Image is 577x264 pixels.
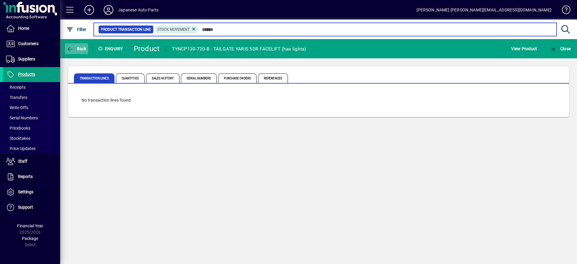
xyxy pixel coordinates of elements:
[18,26,29,31] span: Home
[417,5,551,15] div: [PERSON_NAME] [PERSON_NAME][EMAIL_ADDRESS][DOMAIN_NAME]
[66,46,87,51] span: Back
[155,26,199,33] mat-chip: Product Transaction Type: Stock movement
[548,43,572,54] button: Close
[3,154,60,169] a: Staff
[181,73,217,83] span: Serial Numbers
[6,105,28,110] span: Write Offs
[3,103,60,113] a: Write Offs
[543,43,577,54] app-page-header-button: Close enquiry
[75,91,562,109] div: No transaction lines found
[172,44,306,54] div: TYNCP130-720-B - TAILGATE YARIS 5DR FACELIFT (has lights)
[557,1,569,21] a: Knowledge Base
[510,43,539,54] button: View Product
[3,143,60,154] a: Price Updates
[3,36,60,51] a: Customers
[218,73,257,83] span: Purchase Orders
[18,41,38,46] span: Customers
[6,146,35,151] span: Price Updates
[18,205,33,210] span: Support
[3,21,60,36] a: Home
[18,57,35,61] span: Suppliers
[3,123,60,133] a: Pricebooks
[116,73,145,83] span: Quantities
[3,133,60,143] a: Stocktakes
[3,113,60,123] a: Serial Numbers
[80,5,99,15] button: Add
[258,73,288,83] span: References
[118,5,158,15] div: Japanese Auto Parts
[6,126,30,130] span: Pricebooks
[65,24,88,35] button: Filter
[60,43,93,54] app-page-header-button: Back
[65,43,88,54] button: Back
[18,174,33,179] span: Reports
[3,169,60,184] a: Reports
[99,5,118,15] button: Profile
[157,27,190,32] span: Stock movement
[6,115,38,120] span: Serial Numbers
[66,27,87,32] span: Filter
[17,223,43,228] span: Financial Year
[101,26,151,32] span: Product Transaction Line
[74,73,114,83] span: Transaction Lines
[6,136,30,141] span: Stocktakes
[6,95,27,100] span: Transfers
[511,44,537,54] span: View Product
[93,44,129,54] div: Enquiry
[550,46,571,51] span: Close
[18,72,35,77] span: Products
[18,189,33,194] span: Settings
[22,236,38,241] span: Package
[3,52,60,67] a: Suppliers
[3,82,60,92] a: Receipts
[146,73,179,83] span: Sales History
[3,92,60,103] a: Transfers
[3,200,60,215] a: Support
[3,185,60,200] a: Settings
[134,44,160,54] div: Product
[18,159,27,164] span: Staff
[6,85,26,90] span: Receipts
